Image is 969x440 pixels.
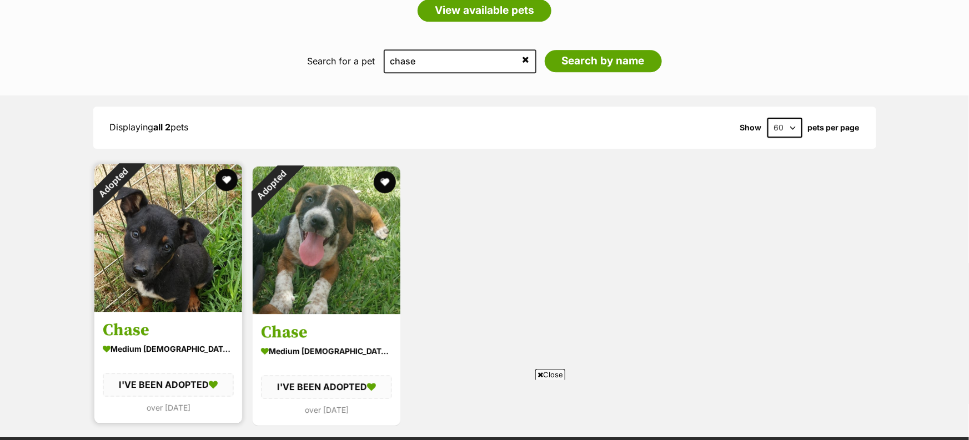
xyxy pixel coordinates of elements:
label: pets per page [808,123,860,132]
div: Adopted [238,152,304,218]
div: medium [DEMOGRAPHIC_DATA] Dog [103,341,234,357]
div: Adopted [79,150,145,216]
strong: all 2 [154,122,171,133]
div: I'VE BEEN ADOPTED [261,375,392,398]
h3: Chase [261,322,392,343]
img: Chase [253,166,400,314]
h3: Chase [103,320,234,341]
div: medium [DEMOGRAPHIC_DATA] Dog [261,343,392,359]
a: Adopted [253,305,400,316]
a: Chase medium [DEMOGRAPHIC_DATA] Dog I'VE BEEN ADOPTED over [DATE] favourite [253,313,400,425]
div: over [DATE] [103,399,234,414]
input: Search by name [545,50,662,72]
iframe: Advertisement [283,385,687,434]
div: over [DATE] [261,402,392,417]
label: Search for a pet [308,56,375,66]
img: Chase [94,164,242,312]
div: I'VE BEEN ADOPTED [103,373,234,396]
button: favourite [215,169,238,191]
span: Close [535,369,565,380]
button: favourite [374,171,396,193]
a: Adopted [94,303,242,314]
a: Chase medium [DEMOGRAPHIC_DATA] Dog I'VE BEEN ADOPTED over [DATE] favourite [94,311,242,423]
span: Show [740,123,762,132]
span: Displaying pets [110,122,189,133]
